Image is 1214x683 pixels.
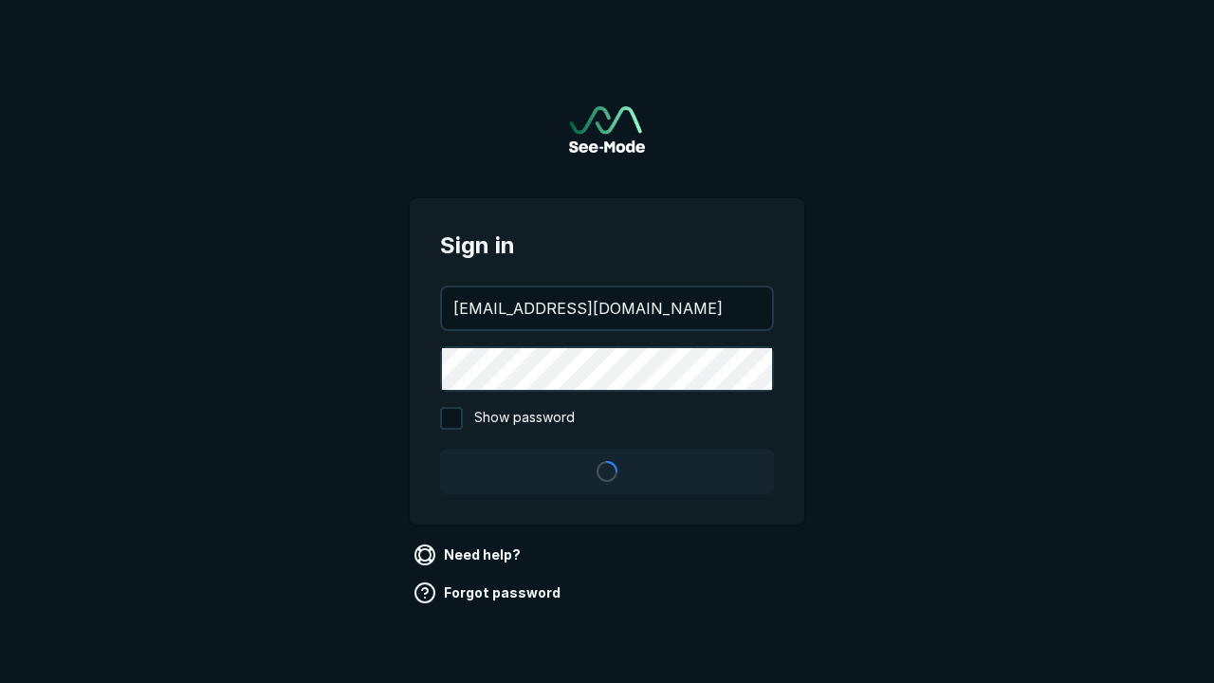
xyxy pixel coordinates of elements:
img: See-Mode Logo [569,106,645,153]
a: Go to sign in [569,106,645,153]
span: Show password [474,407,575,430]
a: Forgot password [410,578,568,608]
input: your@email.com [442,287,772,329]
span: Sign in [440,229,774,263]
a: Need help? [410,540,528,570]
